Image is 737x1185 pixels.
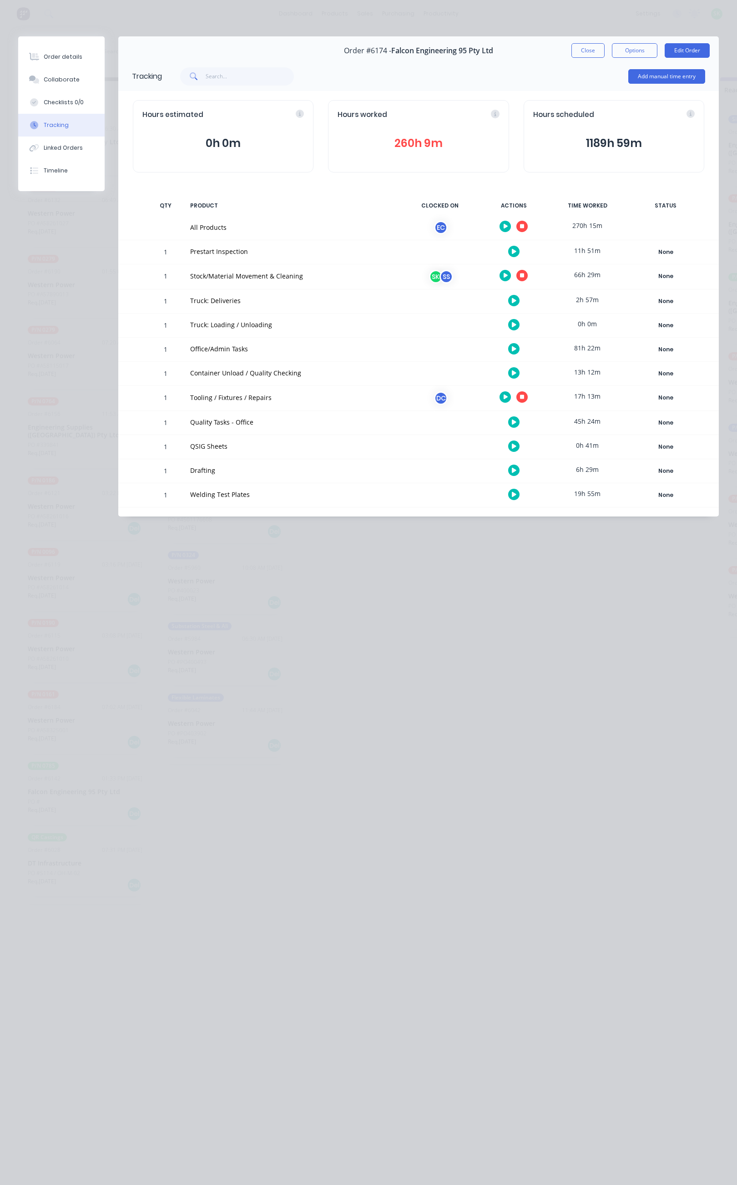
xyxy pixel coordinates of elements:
[632,391,699,404] button: None
[190,368,395,378] div: Container Unload / Quality Checking
[632,441,699,453] button: None
[553,459,621,480] div: 6h 29m
[152,266,179,289] div: 1
[633,344,698,355] div: None
[18,159,105,182] button: Timeline
[142,135,304,152] button: 0h 0m
[665,43,710,58] button: Edit Order
[553,240,621,261] div: 11h 51m
[152,196,179,215] div: QTY
[632,319,699,332] button: None
[190,490,395,499] div: Welding Test Plates
[391,46,493,55] span: Falcon Engineering 95 Pty Ltd
[553,215,621,236] div: 270h 15m
[44,121,69,129] div: Tracking
[480,196,548,215] div: ACTIONS
[553,411,621,431] div: 45h 24m
[18,91,105,114] button: Checklists 0/0
[190,393,395,402] div: Tooling / Fixtures / Repairs
[18,137,105,159] button: Linked Orders
[633,295,698,307] div: None
[553,435,621,456] div: 0h 41m
[190,223,395,232] div: All Products
[152,436,179,459] div: 1
[152,291,179,313] div: 1
[553,386,621,406] div: 17h 13m
[185,196,400,215] div: PRODUCT
[632,465,699,477] button: None
[18,114,105,137] button: Tracking
[190,466,395,475] div: Drafting
[632,343,699,356] button: None
[632,270,699,283] button: None
[44,167,68,175] div: Timeline
[344,46,391,55] span: Order #6174 -
[190,441,395,451] div: QSIG Sheets
[142,110,203,120] span: Hours estimated
[190,320,395,329] div: Truck: Loading / Unloading
[633,465,698,477] div: None
[632,489,699,501] button: None
[439,270,453,284] div: SS
[553,314,621,334] div: 0h 0m
[632,367,699,380] button: None
[533,135,695,152] button: 1189h 59m
[132,71,162,82] div: Tracking
[434,391,448,405] div: DC
[633,270,698,282] div: None
[44,53,82,61] div: Order details
[633,368,698,380] div: None
[338,135,499,152] button: 260h 9m
[152,461,179,483] div: 1
[633,319,698,331] div: None
[553,362,621,382] div: 13h 12m
[628,69,705,84] button: Add manual time entry
[152,485,179,507] div: 1
[553,338,621,358] div: 81h 22m
[190,344,395,354] div: Office/Admin Tasks
[434,221,448,234] div: EC
[190,247,395,256] div: Prestart Inspection
[18,46,105,68] button: Order details
[152,412,179,435] div: 1
[553,196,621,215] div: TIME WORKED
[44,76,80,84] div: Collaborate
[627,196,704,215] div: STATUS
[190,271,395,281] div: Stock/Material Movement & Cleaning
[152,315,179,337] div: 1
[632,416,699,429] button: None
[406,196,474,215] div: CLOCKED ON
[632,246,699,258] button: None
[44,98,84,106] div: Checklists 0/0
[18,68,105,91] button: Collaborate
[533,110,594,120] span: Hours scheduled
[190,417,395,427] div: Quality Tasks - Office
[152,363,179,385] div: 1
[152,339,179,361] div: 1
[190,296,395,305] div: Truck: Deliveries
[632,295,699,308] button: None
[429,270,443,284] div: SK
[553,264,621,285] div: 66h 29m
[206,67,294,86] input: Search...
[152,242,179,264] div: 1
[633,489,698,501] div: None
[571,43,605,58] button: Close
[338,110,387,120] span: Hours worked
[612,43,657,58] button: Options
[553,289,621,310] div: 2h 57m
[633,246,698,258] div: None
[553,483,621,504] div: 19h 55m
[44,144,83,152] div: Linked Orders
[152,387,179,410] div: 1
